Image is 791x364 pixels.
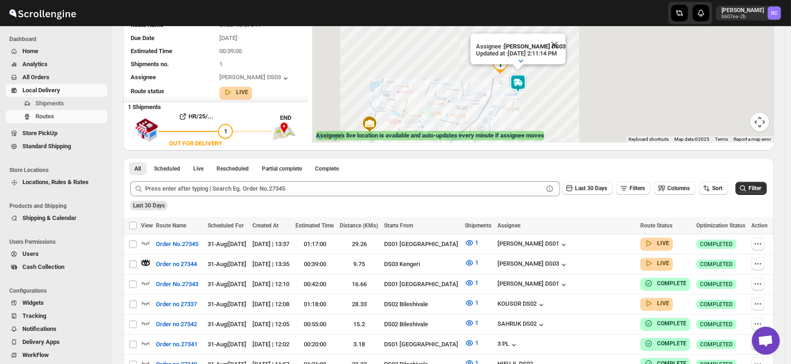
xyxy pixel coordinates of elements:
span: Order no.27341 [156,340,197,349]
span: Routes [35,113,54,120]
button: LIVE [223,88,248,97]
label: Assignee's live location is available and auto-updates every minute if assignee moves [316,131,544,140]
span: Estimated Time [131,48,172,55]
button: KOUSOR DS02 [497,300,546,309]
button: Locations, Rules & Rates [6,176,107,189]
p: Updated at : [DATE] 2:11:14 PM [476,50,566,57]
button: COMPLETE [644,319,686,328]
span: Assignee [131,74,156,81]
button: Shipments [6,97,107,110]
span: 1 [475,279,478,286]
div: END [280,113,308,123]
span: Map data ©2025 [674,137,709,142]
div: [DATE] | 12:02 [252,340,290,349]
span: Due Date [131,34,154,41]
span: Configurations [9,287,107,295]
span: Shipments no. [131,61,169,68]
b: LIVE [657,300,669,307]
button: 1 [459,235,484,250]
div: 00:42:00 [295,280,334,289]
div: DS02 Bileshivale [384,320,459,329]
div: 16.66 [340,280,378,289]
span: COMPLETED [700,321,733,328]
button: Users [6,247,107,261]
span: 31-Aug | [DATE] [208,240,246,247]
button: COMPLETE [644,279,686,288]
button: 1 [459,316,484,330]
button: Order No.27345 [150,237,204,252]
text: RC [771,10,777,16]
span: Rahul Chopra [768,7,781,20]
p: Assignee : [476,43,566,50]
span: View [141,222,153,229]
button: 1 [459,275,484,290]
button: Filter [735,182,767,195]
button: 1 [459,336,484,350]
span: 1 [475,239,478,246]
span: Order no 27344 [156,260,197,269]
span: Assignee [497,222,520,229]
div: 3.18 [340,340,378,349]
span: All Orders [22,74,49,81]
a: Open this area in Google Maps (opens a new window) [315,130,345,143]
span: Shipments [465,222,491,229]
button: Notifications [6,323,107,336]
div: [DATE] | 12:08 [252,300,290,309]
span: 31-Aug | [DATE] [208,261,246,268]
span: Delivery Apps [22,338,60,345]
span: Scheduled For [208,222,244,229]
b: 1 Shipments [123,99,161,110]
div: OUT FOR DELIVERY [169,139,222,148]
span: Home [22,48,38,55]
span: 1 [475,319,478,326]
button: LIVE [644,239,669,248]
span: COMPLETED [700,261,733,268]
button: Order No.27343 [150,277,204,292]
span: [DATE] [219,34,238,41]
div: 01:18:00 [295,300,334,309]
button: Widgets [6,296,107,309]
button: User menu [716,6,782,21]
div: 1 [491,55,510,74]
span: 1 [224,128,227,135]
button: Delivery Apps [6,336,107,349]
span: 31-Aug | [DATE] [208,321,246,328]
button: Order no 27342 [150,317,203,332]
span: COMPLETED [700,301,733,308]
button: [PERSON_NAME] DS01 [497,280,568,289]
span: 1 [475,339,478,346]
span: Store Locations [9,166,107,174]
img: Google [315,130,345,143]
span: 31-Aug | [DATE] [208,341,246,348]
span: 1 [219,61,223,68]
div: [DATE] | 13:35 [252,260,290,269]
span: Filter [749,185,761,192]
span: Complete [315,165,339,172]
span: Route status [131,88,164,95]
button: [PERSON_NAME] DS03 [219,74,290,83]
span: Action [751,222,768,229]
button: Routes [6,110,107,123]
span: COMPLETED [700,240,733,248]
b: [PERSON_NAME] DS03 [504,43,566,50]
span: Live [193,165,203,172]
button: 3 PL [497,340,518,350]
img: shop.svg [135,112,158,148]
button: LIVE [644,259,669,268]
div: 29.26 [340,240,378,249]
button: WorkFlow [6,349,107,362]
span: 1 [475,299,478,306]
div: DS01 [GEOGRAPHIC_DATA] [384,280,459,289]
div: 15.2 [340,320,378,329]
b: HR/25/... [189,113,213,120]
button: 1 [459,295,484,310]
button: Order no 27337 [150,297,203,312]
span: Rescheduled [217,165,249,172]
div: [DATE] | 12:10 [252,280,290,289]
button: [PERSON_NAME] DS03 [497,260,568,269]
b: COMPLETE [657,340,686,347]
span: Products and Shipping [9,202,107,210]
